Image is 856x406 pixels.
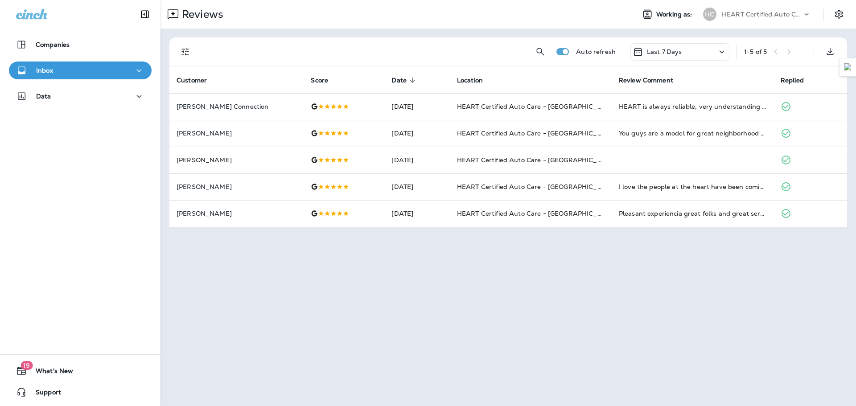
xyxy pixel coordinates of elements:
button: Inbox [9,62,152,79]
span: HEART Certified Auto Care - [GEOGRAPHIC_DATA] [457,129,617,137]
div: HEART is always reliable, very understanding and responsible. Hard to find that in this kind of b... [619,102,766,111]
button: Settings [831,6,847,22]
p: [PERSON_NAME] Connection [177,103,296,110]
span: Review Comment [619,76,685,84]
td: [DATE] [384,120,450,147]
span: Working as: [656,11,694,18]
p: [PERSON_NAME] [177,183,296,190]
span: What's New [27,367,73,378]
span: HEART Certified Auto Care - [GEOGRAPHIC_DATA] [457,156,617,164]
p: Last 7 Days [647,48,682,55]
td: [DATE] [384,200,450,227]
p: Reviews [178,8,223,21]
span: Replied [781,76,815,84]
button: Filters [177,43,194,61]
p: [PERSON_NAME] [177,130,296,137]
span: Customer [177,77,207,84]
button: Companies [9,36,152,53]
td: [DATE] [384,147,450,173]
span: Location [457,77,483,84]
img: Detect Auto [844,63,852,71]
div: Pleasant experiencia great folks and great service [619,209,766,218]
span: HEART Certified Auto Care - [GEOGRAPHIC_DATA] [457,183,617,191]
button: Support [9,383,152,401]
div: I love the people at the heart have been coming to them for years very kind very informative and ... [619,182,766,191]
p: [PERSON_NAME] [177,210,296,217]
div: HC [703,8,716,21]
p: Data [36,93,51,100]
td: [DATE] [384,93,450,120]
span: Location [457,76,494,84]
span: Date [391,77,407,84]
span: Date [391,76,418,84]
div: 1 - 5 of 5 [744,48,767,55]
button: Collapse Sidebar [132,5,157,23]
span: Review Comment [619,77,673,84]
div: You guys are a model for great neighborhood auto service! [619,129,766,138]
button: 19What's New [9,362,152,380]
p: Inbox [36,67,53,74]
p: [PERSON_NAME] [177,156,296,164]
button: Data [9,87,152,105]
span: Customer [177,76,218,84]
span: Score [311,76,340,84]
p: HEART Certified Auto Care [722,11,802,18]
span: 19 [21,361,33,370]
span: HEART Certified Auto Care - [GEOGRAPHIC_DATA] [457,103,617,111]
td: [DATE] [384,173,450,200]
span: Replied [781,77,804,84]
span: Support [27,389,61,399]
p: Companies [36,41,70,48]
span: HEART Certified Auto Care - [GEOGRAPHIC_DATA] [457,209,617,217]
p: Auto refresh [576,48,616,55]
button: Export as CSV [821,43,839,61]
span: Score [311,77,328,84]
button: Search Reviews [531,43,549,61]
